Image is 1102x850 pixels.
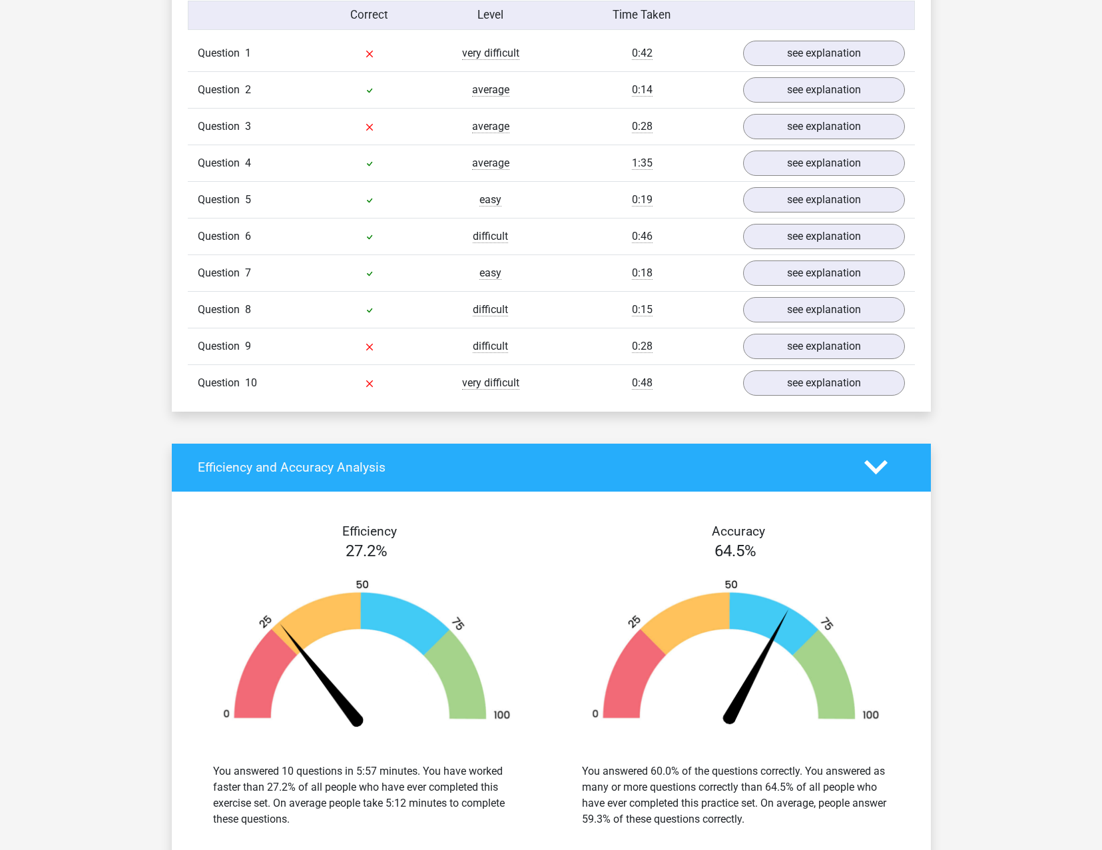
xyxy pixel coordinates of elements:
[743,77,905,103] a: see explanation
[472,120,509,133] span: average
[213,763,521,827] div: You answered 10 questions in 5:57 minutes. You have worked faster than 27.2% of all people who ha...
[743,334,905,359] a: see explanation
[632,230,653,243] span: 0:46
[245,303,251,316] span: 8
[245,47,251,59] span: 1
[743,151,905,176] a: see explanation
[198,524,541,539] h4: Efficiency
[198,265,245,281] span: Question
[743,370,905,396] a: see explanation
[743,114,905,139] a: see explanation
[198,338,245,354] span: Question
[245,266,251,279] span: 7
[632,303,653,316] span: 0:15
[473,340,508,353] span: difficult
[245,120,251,133] span: 3
[245,230,251,242] span: 6
[743,187,905,212] a: see explanation
[632,193,653,207] span: 0:19
[245,83,251,96] span: 2
[582,763,890,827] div: You answered 60.0% of the questions correctly. You answered as many or more questions correctly t...
[551,7,732,23] div: Time Taken
[198,82,245,98] span: Question
[198,45,245,61] span: Question
[462,376,519,390] span: very difficult
[462,47,519,60] span: very difficult
[473,230,508,243] span: difficult
[472,157,509,170] span: average
[198,460,844,475] h4: Efficiency and Accuracy Analysis
[473,303,508,316] span: difficult
[632,376,653,390] span: 0:48
[743,224,905,249] a: see explanation
[309,7,430,23] div: Correct
[743,297,905,322] a: see explanation
[430,7,551,23] div: Level
[479,266,501,280] span: easy
[198,302,245,318] span: Question
[632,47,653,60] span: 0:42
[632,83,653,97] span: 0:14
[346,542,388,560] span: 27.2%
[743,41,905,66] a: see explanation
[245,340,251,352] span: 9
[198,228,245,244] span: Question
[567,524,910,539] h4: Accuracy
[571,579,900,731] img: 65.972e104a2579.png
[198,119,245,135] span: Question
[632,157,653,170] span: 1:35
[198,155,245,171] span: Question
[245,376,257,389] span: 10
[632,120,653,133] span: 0:28
[632,266,653,280] span: 0:18
[472,83,509,97] span: average
[714,542,756,560] span: 64.5%
[198,375,245,391] span: Question
[632,340,653,353] span: 0:28
[245,193,251,206] span: 5
[245,157,251,169] span: 4
[198,192,245,208] span: Question
[202,579,531,731] img: 27.06d89d8064de.png
[743,260,905,286] a: see explanation
[479,193,501,207] span: easy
